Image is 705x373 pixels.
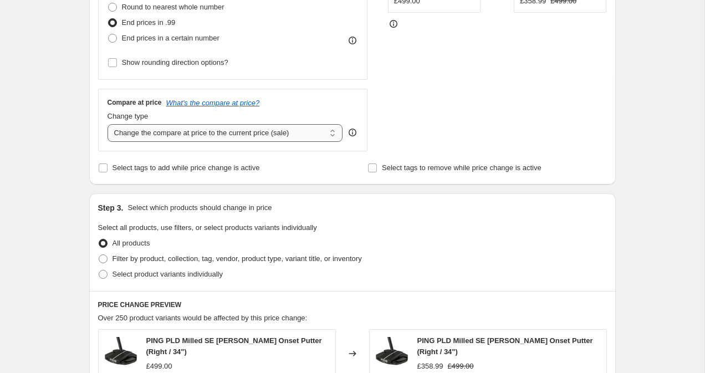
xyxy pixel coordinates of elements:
[347,127,358,138] div: help
[146,361,172,372] div: £499.00
[375,337,408,370] img: UNADJUSTEDNONRAW_thumb_3000_80x.jpg
[417,336,593,356] span: PING PLD Milled SE [PERSON_NAME] Onset Putter (Right / 34")
[127,202,272,213] p: Select which products should change in price
[98,314,308,322] span: Over 250 product variants would be affected by this price change:
[166,99,260,107] button: What's the compare at price?
[113,270,223,278] span: Select product variants individually
[98,223,317,232] span: Select all products, use filters, or select products variants individually
[104,337,137,370] img: UNADJUSTEDNONRAW_thumb_3000_80x.jpg
[417,361,443,372] div: £358.99
[113,239,150,247] span: All products
[98,300,607,309] h6: PRICE CHANGE PREVIEW
[108,112,149,120] span: Change type
[122,18,176,27] span: End prices in .99
[113,163,260,172] span: Select tags to add while price change is active
[122,58,228,67] span: Show rounding direction options?
[113,254,362,263] span: Filter by product, collection, tag, vendor, product type, variant title, or inventory
[382,163,541,172] span: Select tags to remove while price change is active
[98,202,124,213] h2: Step 3.
[146,336,322,356] span: PING PLD Milled SE [PERSON_NAME] Onset Putter (Right / 34")
[122,3,224,11] span: Round to nearest whole number
[448,361,474,372] strike: £499.00
[108,98,162,107] h3: Compare at price
[122,34,219,42] span: End prices in a certain number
